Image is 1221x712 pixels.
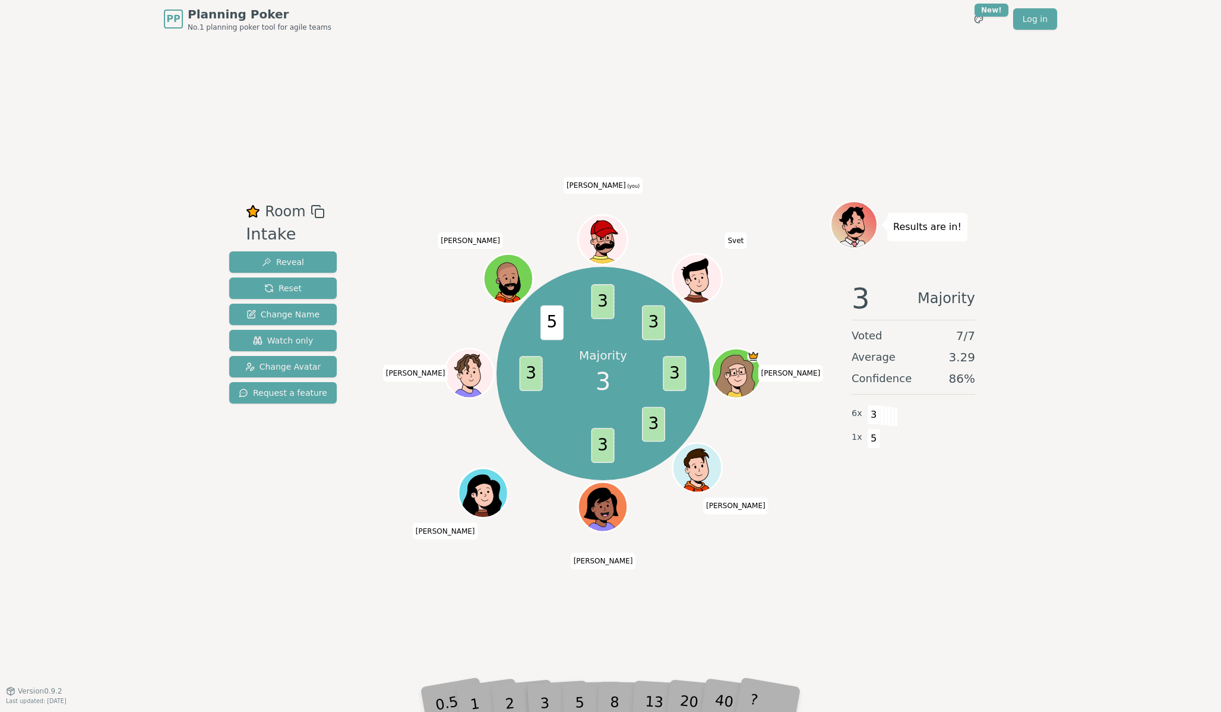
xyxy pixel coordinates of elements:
span: PP [166,12,180,26]
span: 3 [596,364,610,399]
span: 3 [591,428,615,463]
button: New! [968,8,989,30]
span: Majority [918,284,975,313]
span: Click to change your name [703,498,768,515]
button: Request a feature [229,382,337,404]
button: Reset [229,278,337,299]
button: Click to change your avatar [580,216,626,263]
span: Emily is the host [748,350,760,363]
p: Results are in! [893,219,961,235]
span: 7 / 7 [956,327,975,344]
span: 6 x [852,407,862,420]
button: Version0.9.2 [6,686,62,696]
button: Watch only [229,330,337,351]
span: Request a feature [239,387,327,399]
span: Reveal [262,256,304,268]
span: 3 [642,305,665,341]
a: PPPlanning PokerNo.1 planning poker tool for agile teams [164,6,331,32]
span: Change Name [246,308,320,320]
span: Voted [852,327,882,344]
span: Click to change your name [571,553,636,569]
span: 3 [867,405,881,425]
p: Majority [579,347,627,364]
span: 3 [642,407,665,442]
span: Average [852,349,896,366]
span: Click to change your name [725,232,746,249]
span: 5 [867,429,881,449]
span: 3 [520,356,543,391]
span: 3 [852,284,870,313]
span: 3 [663,356,687,391]
button: Remove as favourite [246,201,260,222]
span: Click to change your name [413,523,478,540]
span: No.1 planning poker tool for agile teams [188,23,331,32]
span: (you) [626,184,640,189]
button: Reveal [229,251,337,273]
span: Reset [264,282,302,294]
div: New! [975,4,1008,17]
span: Planning Poker [188,6,331,23]
span: 1 x [852,431,862,444]
span: Click to change your name [758,365,824,382]
span: 86 % [949,370,975,387]
a: Log in [1013,8,1057,30]
div: Intake [246,222,324,247]
span: Watch only [253,335,314,346]
span: Change Avatar [245,361,321,373]
span: Click to change your name [438,232,503,249]
span: 5 [540,305,564,341]
span: Last updated: [DATE] [6,698,67,704]
span: Click to change your name [564,177,643,194]
span: Room [265,201,305,222]
span: Click to change your name [383,365,448,382]
button: Change Name [229,304,337,325]
button: Change Avatar [229,356,337,377]
span: Confidence [852,370,912,387]
span: Version 0.9.2 [18,686,62,696]
span: 3 [591,284,615,319]
span: 3.29 [948,349,975,366]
